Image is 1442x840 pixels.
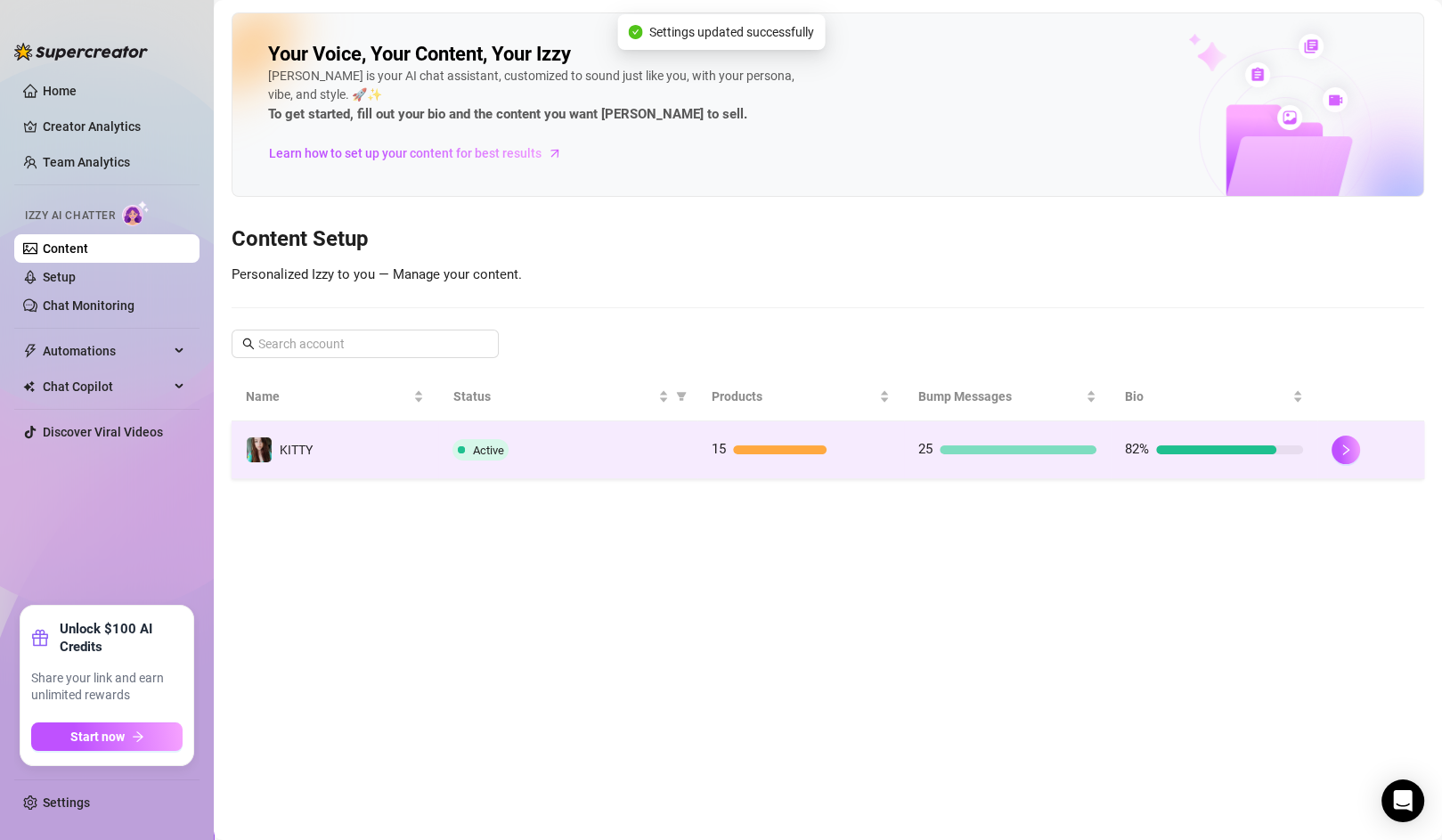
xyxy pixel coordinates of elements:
[452,387,654,406] span: Status
[676,391,687,402] span: filter
[70,730,125,744] span: Start now
[60,620,183,656] strong: Unlock $100 AI Credits
[43,84,77,98] a: Home
[438,372,697,421] th: Status
[918,441,933,457] span: 25
[672,383,690,410] span: filter
[1111,372,1317,421] th: Bio
[242,338,255,350] span: search
[31,722,183,751] button: Start nowarrow-right
[31,670,183,705] span: Share your link and earn unlimited rewards
[628,25,642,39] span: check-circle
[232,266,522,282] span: Personalized Izzy to you — Manage your content.
[247,437,272,462] img: KITTY
[904,372,1111,421] th: Bump Messages
[132,730,144,743] span: arrow-right
[269,143,542,163] span: Learn how to set up your content for best results
[43,795,90,810] a: Settings
[43,425,163,439] a: Discover Viral Videos
[1147,14,1423,196] img: ai-chatter-content-library-cLFOSyPT.png
[649,22,814,42] span: Settings updated successfully
[268,42,571,67] h2: Your Voice, Your Content, Your Izzy
[712,441,726,457] span: 15
[268,67,802,126] div: [PERSON_NAME] is your AI chat assistant, customized to sound just like you, with your persona, vi...
[280,443,313,457] span: KITTY
[25,208,115,224] span: Izzy AI Chatter
[232,225,1424,254] h3: Content Setup
[258,334,474,354] input: Search account
[697,372,904,421] th: Products
[268,139,575,167] a: Learn how to set up your content for best results
[43,337,169,365] span: Automations
[1125,387,1289,406] span: Bio
[232,372,438,421] th: Name
[1340,444,1352,456] span: right
[43,270,76,284] a: Setup
[23,344,37,358] span: thunderbolt
[43,241,88,256] a: Content
[1381,779,1424,822] div: Open Intercom Messenger
[246,387,410,406] span: Name
[14,43,148,61] img: logo-BBDzfeDw.svg
[268,106,747,122] strong: To get started, fill out your bio and the content you want [PERSON_NAME] to sell.
[122,200,150,226] img: AI Chatter
[1125,441,1149,457] span: 82%
[546,144,564,162] span: arrow-right
[712,387,876,406] span: Products
[472,444,503,457] span: Active
[43,155,130,169] a: Team Analytics
[1332,436,1360,464] button: right
[43,298,134,313] a: Chat Monitoring
[43,372,169,401] span: Chat Copilot
[31,629,49,647] span: gift
[23,380,35,393] img: Chat Copilot
[918,387,1082,406] span: Bump Messages
[43,112,185,141] a: Creator Analytics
